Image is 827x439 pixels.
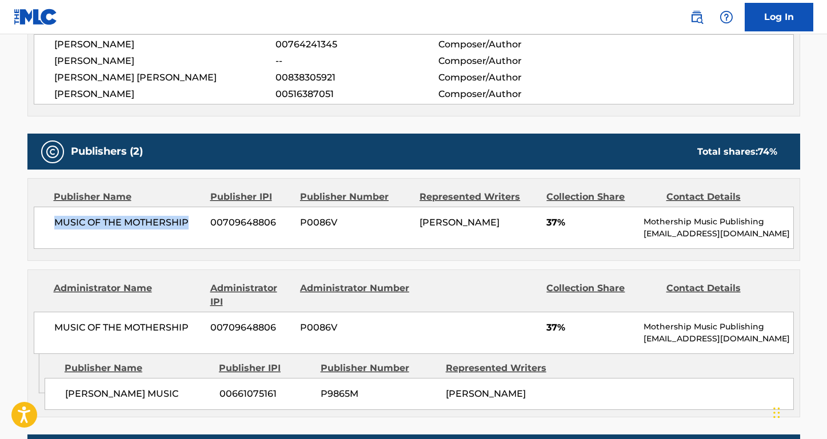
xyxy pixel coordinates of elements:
div: Publisher Name [54,190,202,204]
p: [EMAIL_ADDRESS][DOMAIN_NAME] [644,228,793,240]
div: Publisher Number [300,190,411,204]
span: Composer/Author [438,71,586,84]
span: 00661075161 [219,387,312,401]
a: Log In [745,3,813,31]
div: Widget de chat [770,384,827,439]
span: 74 % [758,146,777,157]
span: [PERSON_NAME] MUSIC [65,387,211,401]
img: MLC Logo [14,9,58,25]
span: [PERSON_NAME] [PERSON_NAME] [54,71,276,84]
a: Public Search [685,6,708,29]
div: Publisher Number [321,361,437,375]
span: -- [275,54,438,68]
span: 37% [546,321,635,335]
iframe: Chat Widget [770,384,827,439]
span: P0086V [300,321,411,335]
div: Help [715,6,738,29]
span: MUSIC OF THE MOTHERSHIP [54,321,202,335]
span: 00709648806 [210,216,291,229]
div: Collection Share [546,281,657,309]
img: search [690,10,704,24]
div: Administrator Name [54,281,202,309]
div: Publisher IPI [219,361,312,375]
span: [PERSON_NAME] [420,217,500,228]
span: P0086V [300,216,411,229]
div: Collection Share [546,190,657,204]
span: Composer/Author [438,87,586,101]
span: 00709648806 [210,321,291,335]
span: [PERSON_NAME] [54,38,276,51]
span: [PERSON_NAME] [54,87,276,101]
span: 00838305921 [275,71,438,84]
p: Mothership Music Publishing [644,321,793,333]
img: help [720,10,733,24]
div: Represented Writers [420,190,538,204]
span: [PERSON_NAME] [54,54,276,68]
img: Publishers [46,145,59,159]
span: [PERSON_NAME] [446,388,526,399]
span: 00764241345 [275,38,438,51]
div: Total shares: [697,145,777,159]
span: Composer/Author [438,54,586,68]
span: Composer/Author [438,38,586,51]
div: Contact Details [666,281,777,309]
div: Administrator IPI [210,281,291,309]
div: Contact Details [666,190,777,204]
p: Mothership Music Publishing [644,216,793,228]
div: Publisher IPI [210,190,291,204]
div: Glisser [773,396,780,430]
span: 37% [546,216,635,229]
span: P9865M [321,387,437,401]
div: Represented Writers [446,361,562,375]
div: Publisher Name [65,361,210,375]
div: Administrator Number [300,281,411,309]
h5: Publishers (2) [71,145,143,158]
span: 00516387051 [275,87,438,101]
p: [EMAIL_ADDRESS][DOMAIN_NAME] [644,333,793,345]
span: MUSIC OF THE MOTHERSHIP [54,216,202,229]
